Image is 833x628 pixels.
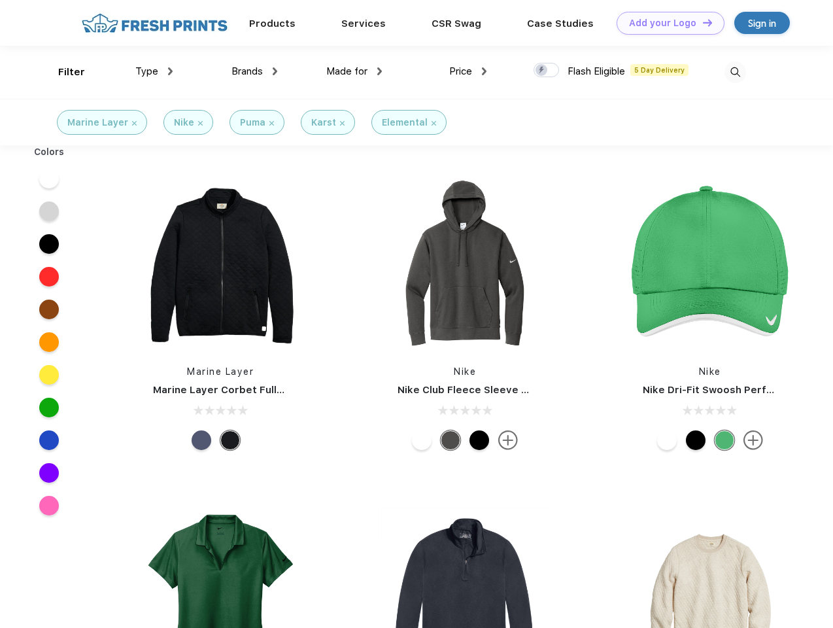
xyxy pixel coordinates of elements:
[643,384,823,396] a: Nike Dri-Fit Swoosh Perforated Cap
[273,67,277,75] img: dropdown.png
[724,61,746,83] img: desktop_search.svg
[78,12,231,35] img: fo%20logo%202.webp
[240,116,265,130] div: Puma
[715,430,734,450] div: Lucky Green
[630,64,688,76] span: 5 Day Delivery
[377,67,382,75] img: dropdown.png
[734,12,790,34] a: Sign in
[249,18,296,29] a: Products
[153,384,334,396] a: Marine Layer Corbet Full-Zip Jacket
[743,430,763,450] img: more.svg
[269,121,274,126] img: filter_cancel.svg
[482,67,486,75] img: dropdown.png
[382,116,428,130] div: Elemental
[192,430,211,450] div: Navy
[441,430,460,450] div: Anthracite
[24,145,75,159] div: Colors
[198,121,203,126] img: filter_cancel.svg
[132,121,137,126] img: filter_cancel.svg
[220,430,240,450] div: Black
[58,65,85,80] div: Filter
[686,430,705,450] div: Black
[623,178,797,352] img: func=resize&h=266
[432,121,436,126] img: filter_cancel.svg
[187,366,254,377] a: Marine Layer
[469,430,489,450] div: Black
[135,65,158,77] span: Type
[449,65,472,77] span: Price
[311,116,336,130] div: Karst
[326,65,367,77] span: Made for
[67,116,128,130] div: Marine Layer
[657,430,677,450] div: White
[699,366,721,377] a: Nike
[174,116,194,130] div: Nike
[378,178,552,352] img: func=resize&h=266
[748,16,776,31] div: Sign in
[703,19,712,26] img: DT
[412,430,432,450] div: White
[454,366,476,377] a: Nike
[629,18,696,29] div: Add your Logo
[133,178,307,352] img: func=resize&h=266
[341,18,386,29] a: Services
[231,65,263,77] span: Brands
[432,18,481,29] a: CSR Swag
[340,121,345,126] img: filter_cancel.svg
[498,430,518,450] img: more.svg
[568,65,625,77] span: Flash Eligible
[398,384,643,396] a: Nike Club Fleece Sleeve Swoosh Pullover Hoodie
[168,67,173,75] img: dropdown.png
